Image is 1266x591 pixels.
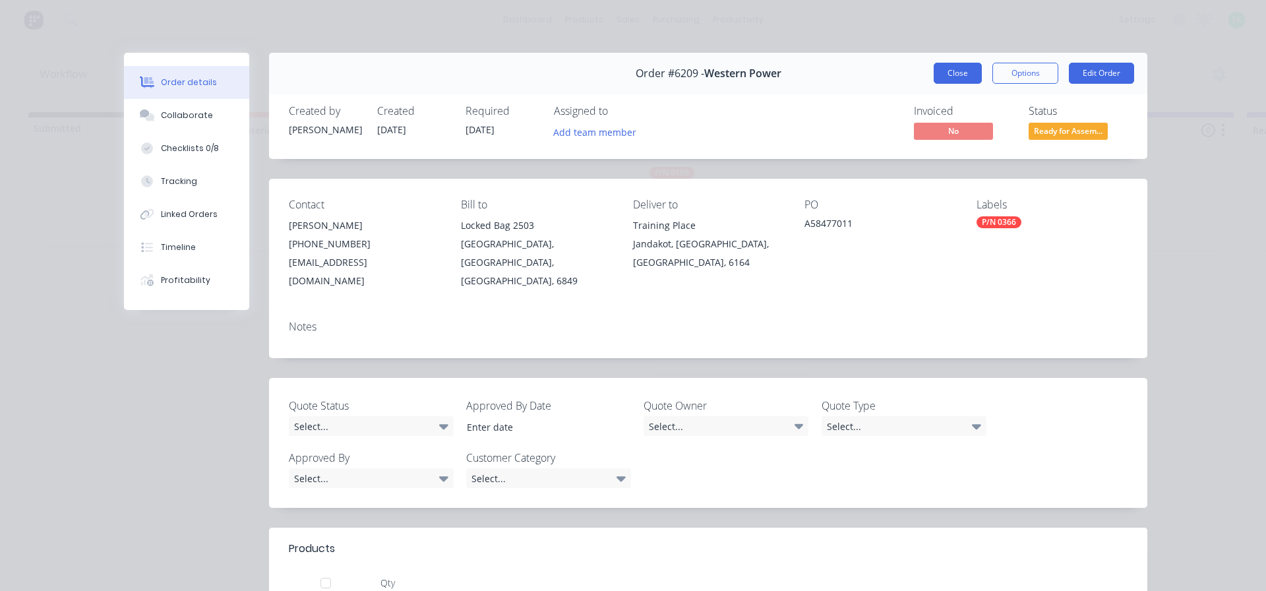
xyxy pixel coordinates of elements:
[161,208,218,220] div: Linked Orders
[914,123,993,139] span: No
[289,199,440,211] div: Contact
[124,165,249,198] button: Tracking
[377,105,450,117] div: Created
[633,199,784,211] div: Deliver to
[289,105,361,117] div: Created by
[704,67,781,80] span: Western Power
[633,216,784,235] div: Training Place
[124,264,249,297] button: Profitability
[1029,123,1108,142] button: Ready for Assem...
[822,416,986,436] div: Select...
[633,216,784,272] div: Training PlaceJandakot, [GEOGRAPHIC_DATA], [GEOGRAPHIC_DATA], 6164
[1029,105,1128,117] div: Status
[1029,123,1108,139] span: Ready for Assem...
[633,235,784,272] div: Jandakot, [GEOGRAPHIC_DATA], [GEOGRAPHIC_DATA], 6164
[161,241,196,253] div: Timeline
[804,199,955,211] div: PO
[554,123,644,140] button: Add team member
[466,398,631,414] label: Approved By Date
[934,63,982,84] button: Close
[914,105,1013,117] div: Invoiced
[804,216,955,235] div: A58477011
[461,235,612,290] div: [GEOGRAPHIC_DATA], [GEOGRAPHIC_DATA], [GEOGRAPHIC_DATA], 6849
[458,417,622,437] input: Enter date
[289,468,454,488] div: Select...
[289,123,361,137] div: [PERSON_NAME]
[466,468,631,488] div: Select...
[977,216,1021,228] div: P/N 0366
[124,99,249,132] button: Collaborate
[289,321,1128,333] div: Notes
[461,199,612,211] div: Bill to
[977,199,1128,211] div: Labels
[377,123,406,136] span: [DATE]
[1069,63,1134,84] button: Edit Order
[289,253,440,290] div: [EMAIL_ADDRESS][DOMAIN_NAME]
[554,105,686,117] div: Assigned to
[161,77,217,88] div: Order details
[466,105,538,117] div: Required
[289,450,454,466] label: Approved By
[161,142,219,154] div: Checklists 0/8
[289,416,454,436] div: Select...
[289,398,454,414] label: Quote Status
[644,398,808,414] label: Quote Owner
[161,109,213,121] div: Collaborate
[124,66,249,99] button: Order details
[289,541,335,557] div: Products
[461,216,612,290] div: Locked Bag 2503[GEOGRAPHIC_DATA], [GEOGRAPHIC_DATA], [GEOGRAPHIC_DATA], 6849
[636,67,704,80] span: Order #6209 -
[124,231,249,264] button: Timeline
[289,216,440,235] div: [PERSON_NAME]
[161,274,210,286] div: Profitability
[547,123,644,140] button: Add team member
[992,63,1058,84] button: Options
[124,132,249,165] button: Checklists 0/8
[466,123,495,136] span: [DATE]
[461,216,612,235] div: Locked Bag 2503
[289,235,440,253] div: [PHONE_NUMBER]
[161,175,197,187] div: Tracking
[644,416,808,436] div: Select...
[822,398,986,414] label: Quote Type
[289,216,440,290] div: [PERSON_NAME][PHONE_NUMBER][EMAIL_ADDRESS][DOMAIN_NAME]
[466,450,631,466] label: Customer Category
[124,198,249,231] button: Linked Orders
